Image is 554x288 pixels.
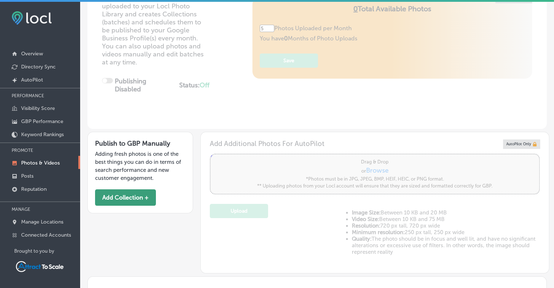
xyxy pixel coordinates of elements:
[21,77,43,83] p: AutoPilot
[95,189,156,206] button: Add Collection +
[21,173,34,179] p: Posts
[12,11,52,25] img: fda3e92497d09a02dc62c9cd864e3231.png
[21,51,43,57] p: Overview
[95,139,185,147] h3: Publish to GBP Manually
[21,160,60,166] p: Photos & Videos
[21,118,63,125] p: GBP Performance
[14,248,80,254] p: Brought to you by
[21,232,71,238] p: Connected Accounts
[21,219,63,225] p: Manage Locations
[95,150,185,182] p: Adding fresh photos is one of the best things you can do in terms of search performance and new c...
[21,105,55,111] p: Visibility Score
[14,260,65,273] img: Attract To Scale
[21,186,47,192] p: Reputation
[21,64,56,70] p: Directory Sync
[21,131,64,138] p: Keyword Rankings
